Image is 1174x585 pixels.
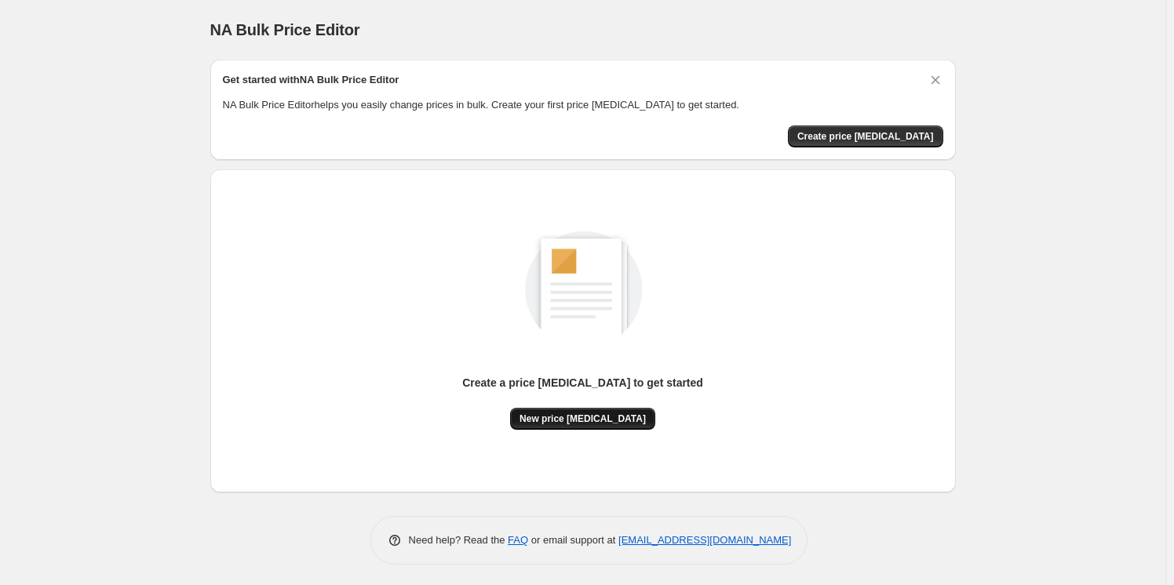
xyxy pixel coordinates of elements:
[618,534,791,546] a: [EMAIL_ADDRESS][DOMAIN_NAME]
[508,534,528,546] a: FAQ
[223,97,943,113] p: NA Bulk Price Editor helps you easily change prices in bulk. Create your first price [MEDICAL_DAT...
[510,408,655,430] button: New price [MEDICAL_DATA]
[462,375,703,391] p: Create a price [MEDICAL_DATA] to get started
[223,72,399,88] h2: Get started with NA Bulk Price Editor
[928,72,943,88] button: Dismiss card
[520,412,646,425] span: New price [MEDICAL_DATA]
[797,130,934,143] span: Create price [MEDICAL_DATA]
[788,125,943,147] button: Create price change job
[409,534,509,546] span: Need help? Read the
[528,534,618,546] span: or email support at
[210,21,360,38] span: NA Bulk Price Editor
